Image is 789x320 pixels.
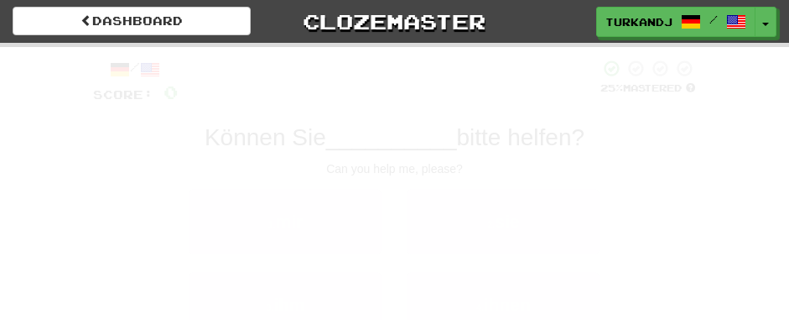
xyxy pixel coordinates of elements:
[326,124,457,150] span: __________
[600,81,697,95] div: Mastered
[164,81,178,102] span: 0
[189,189,382,254] button: 1.mir
[239,44,251,60] span: 0
[276,7,514,36] a: Clozemaster
[538,46,589,60] span: To go
[709,13,718,25] span: /
[407,189,600,254] button: 2.sie
[133,46,204,60] span: Correct
[273,295,304,314] span: ihm
[624,44,647,60] span: 10
[476,302,484,312] small: 4 .
[93,59,178,80] div: /
[600,82,623,93] span: 25 %
[605,14,672,29] span: turkandjd
[596,7,755,37] a: turkandjd /
[484,295,531,314] span: ihnen
[456,124,584,150] span: bitte helfen?
[451,44,463,60] span: 0
[205,124,326,150] span: Können Sie
[268,219,276,229] small: 1 .
[487,219,495,229] small: 2 .
[93,87,153,102] span: Score:
[93,160,697,177] div: Can you help me, please?
[326,46,417,60] span: Incorrect
[266,302,273,312] small: 3 .
[13,7,251,35] a: Dashboard
[495,212,519,231] span: sie
[276,212,304,231] span: mir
